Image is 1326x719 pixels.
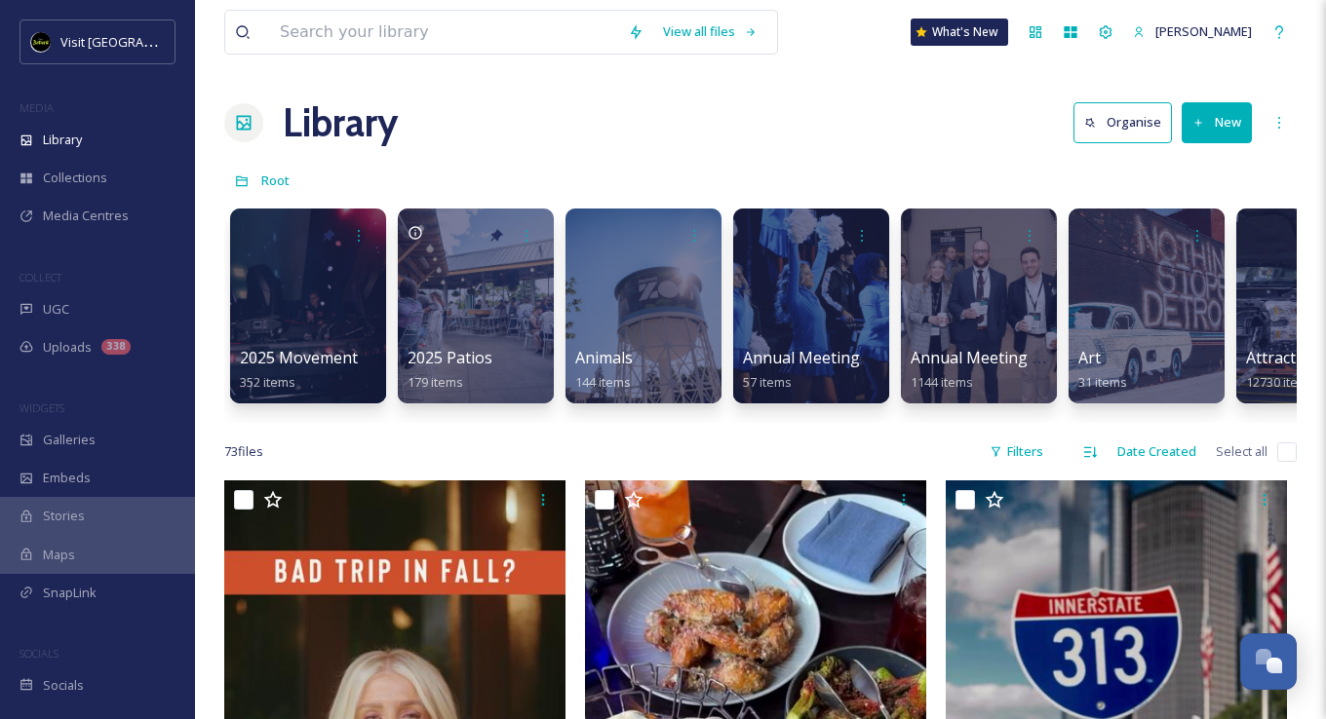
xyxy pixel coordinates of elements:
[1246,373,1315,391] span: 12730 items
[1240,633,1297,690] button: Open Chat
[240,373,295,391] span: 352 items
[261,169,290,192] a: Root
[911,349,1086,391] a: Annual Meeting (Eblast)1144 items
[270,11,618,54] input: Search your library
[911,19,1008,46] a: What's New
[31,32,51,52] img: VISIT%20DETROIT%20LOGO%20-%20BLACK%20BACKGROUND.png
[1073,102,1172,142] button: Organise
[19,400,64,415] span: WIDGETS
[60,32,212,51] span: Visit [GEOGRAPHIC_DATA]
[1155,22,1252,40] span: [PERSON_NAME]
[43,207,129,225] span: Media Centres
[1078,373,1127,391] span: 31 items
[653,13,767,51] a: View all files
[575,349,633,391] a: Animals144 items
[43,507,85,525] span: Stories
[408,373,463,391] span: 179 items
[43,546,75,564] span: Maps
[43,131,82,149] span: Library
[240,349,358,391] a: 2025 Movement352 items
[19,100,54,115] span: MEDIA
[743,349,860,391] a: Annual Meeting57 items
[575,373,631,391] span: 144 items
[911,347,1086,368] span: Annual Meeting (Eblast)
[743,347,860,368] span: Annual Meeting
[43,584,97,602] span: SnapLink
[1108,433,1206,471] div: Date Created
[43,169,107,187] span: Collections
[743,373,792,391] span: 57 items
[43,676,84,695] span: Socials
[575,347,633,368] span: Animals
[408,349,492,391] a: 2025 Patios179 items
[1123,13,1262,51] a: [PERSON_NAME]
[1216,442,1267,461] span: Select all
[43,469,91,487] span: Embeds
[408,347,492,368] span: 2025 Patios
[980,433,1053,471] div: Filters
[224,442,263,461] span: 73 file s
[911,373,973,391] span: 1144 items
[1182,102,1252,142] button: New
[283,94,398,152] a: Library
[240,347,358,368] span: 2025 Movement
[1078,349,1127,391] a: Art31 items
[1078,347,1101,368] span: Art
[19,270,61,284] span: COLLECT
[43,338,92,357] span: Uploads
[43,431,96,449] span: Galleries
[19,646,58,661] span: SOCIALS
[43,300,69,319] span: UGC
[101,339,131,355] div: 338
[261,171,290,189] span: Root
